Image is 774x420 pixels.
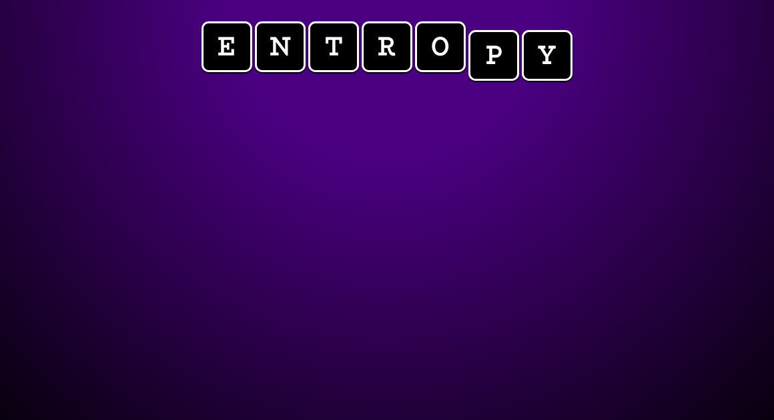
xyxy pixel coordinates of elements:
[308,21,359,72] span: t
[468,30,519,81] span: p
[255,21,306,72] span: n
[415,21,466,72] span: o
[202,21,252,72] span: e
[362,21,412,72] span: r
[522,30,572,81] span: y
